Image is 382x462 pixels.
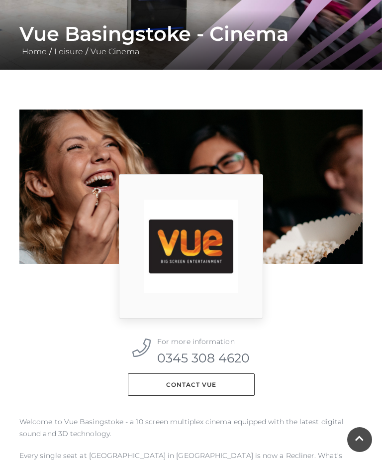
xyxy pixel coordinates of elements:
[19,416,363,440] p: Welcome to Vue Basingstoke - a 10 screen multiplex cinema equipped with the latest digital sound ...
[52,47,86,56] a: Leisure
[19,22,363,46] h1: Vue Basingstoke - Cinema
[12,22,370,58] div: / /
[157,351,250,364] a: 0345 308 4620
[157,336,250,347] p: For more information
[128,373,255,396] a: Contact Vue
[88,47,142,56] a: Vue Cinema
[19,47,49,56] a: Home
